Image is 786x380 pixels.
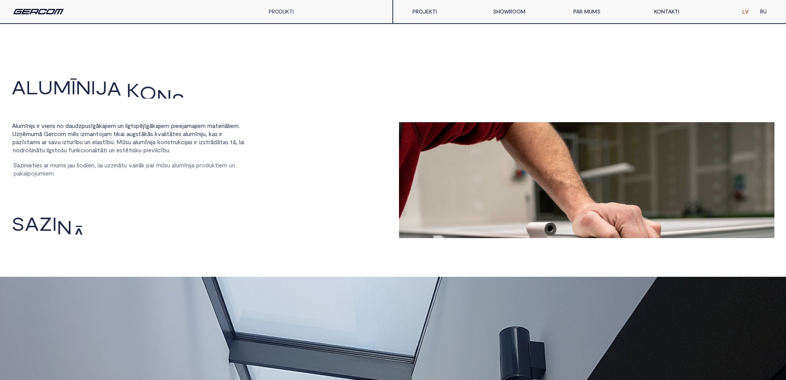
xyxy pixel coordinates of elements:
[27,138,29,145] span: t
[157,86,172,106] span: N
[27,122,30,129] span: n
[172,130,175,137] span: t
[140,83,157,102] span: O
[37,122,38,129] span: i
[31,122,32,129] span: j
[184,138,186,145] span: i
[34,130,39,137] span: m
[96,122,99,129] span: ā
[187,138,190,145] span: a
[57,122,60,129] span: n
[149,122,152,129] span: ā
[220,138,223,145] span: t
[112,147,115,153] span: n
[55,147,57,153] span: t
[68,130,73,137] span: m
[220,130,222,137] span: r
[93,122,96,129] span: g
[66,138,69,145] span: t
[39,130,42,137] span: ā
[48,147,49,153] span: l
[195,138,197,145] span: r
[107,130,112,137] span: m
[24,138,27,145] span: s
[133,122,136,129] span: s
[161,122,164,129] span: e
[164,138,167,145] span: n
[215,122,218,129] span: t
[109,147,112,153] span: u
[29,138,32,145] span: a
[223,122,225,129] span: i
[197,130,200,137] span: n
[141,130,144,137] span: ā
[167,138,170,145] span: s
[136,138,137,145] span: l
[92,147,95,153] span: a
[84,138,87,145] span: u
[42,147,45,153] span: u
[137,138,140,145] span: u
[96,130,99,137] span: t
[76,130,79,137] span: s
[229,122,230,129] span: i
[114,138,115,145] span: .
[105,138,107,145] span: ī
[91,77,95,97] span: I
[107,122,111,129] span: e
[103,147,106,153] span: t
[226,138,228,145] span: s
[85,147,89,153] span: o
[72,138,74,145] span: r
[225,122,228,129] span: ā
[12,138,16,145] span: p
[126,130,130,137] span: a
[19,138,22,145] span: z
[16,130,19,137] span: z
[223,138,226,145] span: a
[209,130,212,137] span: k
[85,122,88,129] span: u
[155,130,158,137] span: k
[51,138,54,145] span: a
[270,97,285,116] span: A
[53,122,55,129] span: s
[230,122,234,129] span: e
[49,147,52,153] span: g
[196,122,197,129] span: i
[203,130,206,137] span: u
[105,122,106,129] span: j
[22,130,26,137] span: ē
[150,138,151,145] span: i
[76,77,91,97] span: N
[58,138,61,145] span: u
[164,130,165,137] span: l
[71,77,76,97] span: Ī
[23,147,25,153] span: r
[239,138,240,145] span: l
[102,122,105,129] span: a
[152,122,155,129] span: k
[116,138,122,145] span: M
[243,138,244,145] span: i
[171,122,174,129] span: p
[74,147,77,153] span: n
[57,130,61,137] span: o
[29,147,32,153] span: š
[98,233,103,251] span: I
[30,122,31,129] span: i
[146,122,149,129] span: g
[22,138,24,145] span: ī
[136,130,138,137] span: s
[737,4,754,19] a: LV
[212,130,215,137] span: a
[144,130,147,137] span: k
[97,138,100,145] span: a
[54,138,58,145] span: v
[187,122,192,129] span: m
[222,122,223,129] span: r
[100,147,103,153] span: ā
[201,122,206,129] span: m
[45,138,47,145] span: r
[185,95,197,114] span: T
